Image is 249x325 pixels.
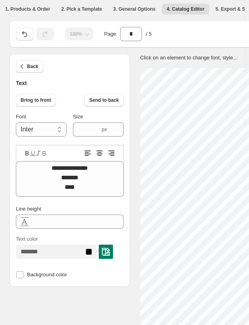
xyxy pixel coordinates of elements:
[27,63,38,70] span: Back
[21,97,51,103] span: Bring to front
[102,248,110,256] img: colorPickerImg
[16,80,27,86] span: Text
[16,206,41,212] span: Line height
[16,60,43,73] button: Back
[102,126,107,132] span: px
[27,272,67,277] span: Background color
[16,94,56,106] button: Bring to front
[104,30,116,38] span: Page
[16,236,38,242] span: Text color
[140,54,238,62] p: Click on an element to change font, style...
[89,97,119,103] span: Send to back
[146,30,151,38] span: / 5
[73,114,83,120] span: Size
[16,114,26,120] span: Font
[84,94,124,106] button: Send to back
